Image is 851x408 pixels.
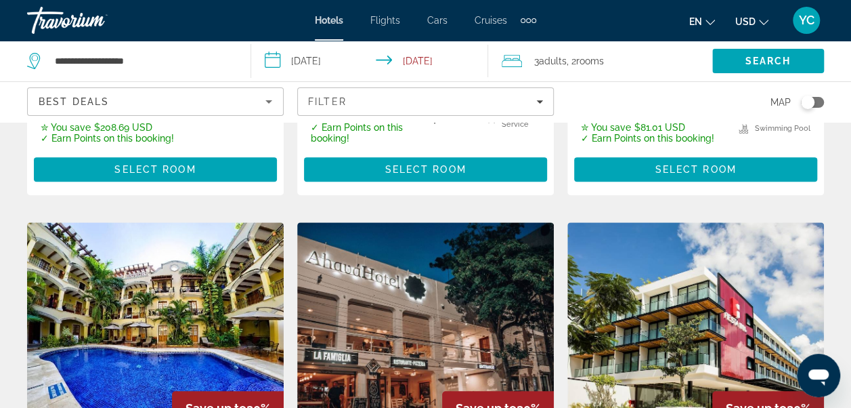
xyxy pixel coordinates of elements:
[791,96,824,108] button: Toggle map
[315,15,343,26] a: Hotels
[53,51,230,71] input: Search hotel destination
[712,49,824,73] button: Search
[655,164,736,175] span: Select Room
[114,164,196,175] span: Select Room
[581,133,716,144] p: ✓ Earn Points on this booking!
[581,122,631,133] span: ✮ You save
[251,41,489,81] button: Select check in and out date
[39,96,109,107] span: Best Deals
[370,15,400,26] a: Flights
[475,15,507,26] a: Cruises
[745,56,791,66] span: Search
[34,160,277,175] a: Select Room
[797,354,840,397] iframe: Button to launch messaging window
[534,52,567,70] span: 3
[427,15,448,26] a: Cars
[308,96,347,107] span: Filter
[41,122,91,133] span: ✮ You save
[488,41,712,81] button: Travelers: 3 adults, 0 children
[576,56,604,66] span: rooms
[539,56,567,66] span: Adults
[735,12,768,31] button: Change currency
[304,157,547,182] button: Select Room
[27,3,162,38] a: Travorium
[799,14,814,27] span: YC
[34,157,277,182] button: Select Room
[521,9,536,31] button: Extra navigation items
[304,160,547,175] a: Select Room
[41,122,176,133] p: $208.69 USD
[385,164,466,175] span: Select Room
[735,16,756,27] span: USD
[732,120,810,137] li: Swimming Pool
[689,12,715,31] button: Change language
[41,133,176,144] p: ✓ Earn Points on this booking!
[789,6,824,35] button: User Menu
[574,157,817,182] button: Select Room
[39,94,272,110] mat-select: Sort by
[567,52,604,70] span: , 2
[770,93,791,112] span: Map
[311,122,413,144] p: ✓ Earn Points on this booking!
[581,122,716,133] p: $81.01 USD
[574,160,817,175] a: Select Room
[297,87,554,116] button: Filters
[689,16,702,27] span: en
